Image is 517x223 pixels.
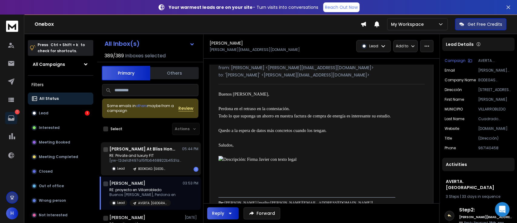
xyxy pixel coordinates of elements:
[5,112,17,124] a: 1
[212,210,224,216] div: Reply
[478,78,512,83] p: BODEGAS [PERSON_NAME] SL
[478,117,512,121] p: Cuadrado [PERSON_NAME]
[446,41,474,47] p: Lead Details
[218,113,391,147] span: Todo lo que suponga un ahorro en nuestra factura de compra de energía es interesante su estudio. ...
[104,41,140,47] h1: All Inbox(s)
[391,21,426,27] p: My Workspace
[117,201,125,205] p: Lead
[468,21,502,27] p: Get Free Credits
[207,207,239,219] button: Reply
[138,201,167,205] p: AVERTA. [GEOGRAPHIC_DATA]
[445,117,464,121] p: Last Name
[445,146,456,150] p: Phone
[478,97,512,102] p: [PERSON_NAME]
[442,158,515,171] div: Activities
[109,180,145,186] h1: [PERSON_NAME]
[325,4,358,10] p: Reach Out Now
[182,147,198,151] p: 05:44 PM
[218,200,224,205] span: De:
[85,111,90,116] div: 1
[445,58,472,63] button: Campaign
[194,167,198,172] div: 1
[178,105,194,111] button: Review
[446,194,511,199] div: |
[445,87,462,92] p: Dirección
[111,127,122,131] label: Select
[369,44,378,49] p: Lead
[109,153,182,158] p: RE: Private and luxury FIT
[39,111,48,116] p: Lead
[39,96,59,101] p: All Status
[117,166,125,171] p: Lead
[459,215,512,219] h6: [PERSON_NAME][EMAIL_ADDRESS][DOMAIN_NAME]
[28,180,93,192] button: Out of office
[28,122,93,134] button: Interested
[28,80,93,89] h3: Filters
[39,198,66,203] p: Wrong person
[185,215,198,220] p: [DATE]
[109,188,176,192] p: RE: proyecto en Villarrobledo
[478,136,512,141] p: (Dirección)
[445,78,476,83] p: Company Name
[459,206,512,214] h6: Step 2 :
[446,178,511,191] h1: AVERTA. [GEOGRAPHIC_DATA]
[6,21,18,32] img: logo
[15,110,20,114] p: 1
[109,192,176,197] p: Buenos [PERSON_NAME], Perdona en
[28,107,93,119] button: Lead1
[136,103,147,108] span: others
[169,4,318,10] p: – Turn visits into conversations
[218,72,425,78] p: to: '[PERSON_NAME]' <[PERSON_NAME][EMAIL_ADDRESS][DOMAIN_NAME]>
[39,125,60,130] p: Interested
[28,151,93,163] button: Meeting Completed
[445,107,463,112] p: MUNICIPIO
[478,68,512,73] p: [PERSON_NAME][EMAIL_ADDRESS][DOMAIN_NAME]
[445,126,459,131] p: website
[6,207,18,219] button: H
[455,18,506,30] button: Get Free Credits
[446,194,459,199] span: 3 Steps
[39,169,53,174] p: Closed
[109,146,176,152] h1: [PERSON_NAME] At Bliss Honeymoons
[218,156,395,190] img: Descripción: Firma Javier con texto legal
[218,92,269,96] span: Buenos [PERSON_NAME],
[183,181,198,186] p: 03:53 PM
[323,2,360,12] a: Reach Out Now
[35,21,360,28] h1: Onebox
[125,52,166,59] h3: Inboxes selected
[138,167,167,171] p: BOOKOAD. [GEOGRAPHIC_DATA] & [GEOGRAPHIC_DATA]
[244,207,280,219] button: Forward
[39,213,68,218] p: Not Interested
[445,68,455,73] p: Email
[445,58,466,63] p: Campaign
[28,194,93,207] button: Wrong person
[28,93,93,105] button: All Status
[478,126,512,131] p: [DOMAIN_NAME]
[39,140,70,145] p: Meeting Booked
[169,4,253,10] strong: Your warmest leads are on your site
[28,165,93,177] button: Closed
[495,202,509,217] div: Open Intercom Messenger
[210,40,243,46] h1: [PERSON_NAME]
[102,66,150,80] button: Primary
[39,184,64,188] p: Out of office
[39,154,78,159] p: Meeting Completed
[445,97,464,102] p: First Name
[462,194,500,199] span: 33 days in sequence
[445,136,452,141] p: title
[478,58,512,63] p: AVERTA. [GEOGRAPHIC_DATA]
[218,106,290,111] span: Perdona en el retraso en la contestación.
[38,42,85,54] p: Press to check for shortcuts.
[109,158,182,163] p: [yw-12de1df497a15ffb6468822b4531a194c6fae88c-f9a81c7fab6c6147a94d301ddb877889--to] Hello, I will ...
[28,58,93,70] button: All Campaigns
[478,87,512,92] p: [STREET_ADDRESS][PERSON_NAME]
[478,107,512,112] p: VILLARROBLEDO
[33,61,65,67] h1: All Campaigns
[218,65,425,71] p: from: [PERSON_NAME] <[PERSON_NAME][EMAIL_ADDRESS][DOMAIN_NAME]>
[50,41,79,48] span: Ctrl + Shift + k
[104,52,124,59] span: 389 / 389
